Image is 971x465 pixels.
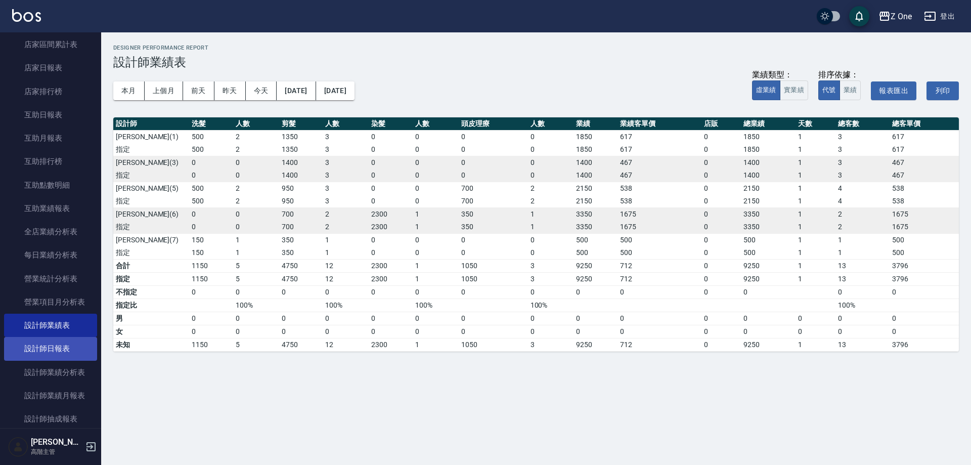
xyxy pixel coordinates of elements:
[113,130,189,143] td: [PERSON_NAME](1)
[323,169,369,182] td: 3
[796,156,835,169] td: 1
[835,143,890,156] td: 3
[459,156,528,169] td: 0
[279,156,323,169] td: 1400
[796,195,835,208] td: 1
[233,272,279,285] td: 5
[528,169,574,182] td: 0
[840,80,861,100] button: 業績
[701,285,741,299] td: 0
[890,169,959,182] td: 467
[741,117,796,131] th: 總業績
[189,182,233,195] td: 500
[369,207,413,221] td: 2300
[323,182,369,195] td: 3
[874,6,916,27] button: Z One
[835,169,890,182] td: 3
[573,272,617,285] td: 9250
[233,233,279,246] td: 1
[183,81,214,100] button: 前天
[459,221,528,234] td: 350
[4,267,97,290] a: 營業統計分析表
[413,325,459,338] td: 0
[890,156,959,169] td: 467
[752,70,808,80] div: 業績類型：
[233,221,279,234] td: 0
[796,312,835,325] td: 0
[741,272,796,285] td: 9250
[233,195,279,208] td: 2
[113,285,189,299] td: 不指定
[189,312,233,325] td: 0
[617,156,701,169] td: 467
[4,361,97,384] a: 設計師業績分析表
[835,246,890,260] td: 1
[459,117,528,131] th: 頭皮理療
[323,246,369,260] td: 1
[835,207,890,221] td: 2
[528,221,574,234] td: 1
[369,169,413,182] td: 0
[528,117,574,131] th: 人數
[528,259,574,272] td: 3
[459,233,528,246] td: 0
[890,246,959,260] td: 500
[741,233,796,246] td: 500
[246,81,277,100] button: 今天
[818,70,861,80] div: 排序依據：
[279,285,323,299] td: 0
[617,272,701,285] td: 712
[369,246,413,260] td: 0
[617,117,701,131] th: 業績客單價
[459,195,528,208] td: 700
[233,169,279,182] td: 0
[920,7,959,26] button: 登出
[528,299,574,312] td: 100%
[233,143,279,156] td: 2
[818,80,840,100] button: 代號
[701,207,741,221] td: 0
[741,285,796,299] td: 0
[528,325,574,338] td: 0
[12,9,41,22] img: Logo
[323,156,369,169] td: 3
[796,233,835,246] td: 1
[8,437,28,457] img: Person
[113,117,959,352] table: a dense table
[413,169,459,182] td: 0
[4,174,97,197] a: 互助點數明細
[890,272,959,285] td: 3796
[701,182,741,195] td: 0
[528,272,574,285] td: 3
[573,233,617,246] td: 500
[233,130,279,143] td: 2
[189,272,233,285] td: 1150
[113,182,189,195] td: [PERSON_NAME](5)
[701,312,741,325] td: 0
[796,169,835,182] td: 1
[279,246,323,260] td: 350
[528,143,574,156] td: 0
[741,207,796,221] td: 3350
[573,117,617,131] th: 業績
[113,117,189,131] th: 設計師
[573,130,617,143] td: 1850
[528,246,574,260] td: 0
[741,246,796,260] td: 500
[573,156,617,169] td: 1400
[369,117,413,131] th: 染髮
[279,195,323,208] td: 950
[796,207,835,221] td: 1
[369,156,413,169] td: 0
[701,221,741,234] td: 0
[4,80,97,103] a: 店家排行榜
[113,156,189,169] td: [PERSON_NAME](3)
[113,312,189,325] td: 男
[701,143,741,156] td: 0
[413,195,459,208] td: 0
[323,143,369,156] td: 3
[573,182,617,195] td: 2150
[835,272,890,285] td: 13
[113,325,189,338] td: 女
[780,80,808,100] button: 實業績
